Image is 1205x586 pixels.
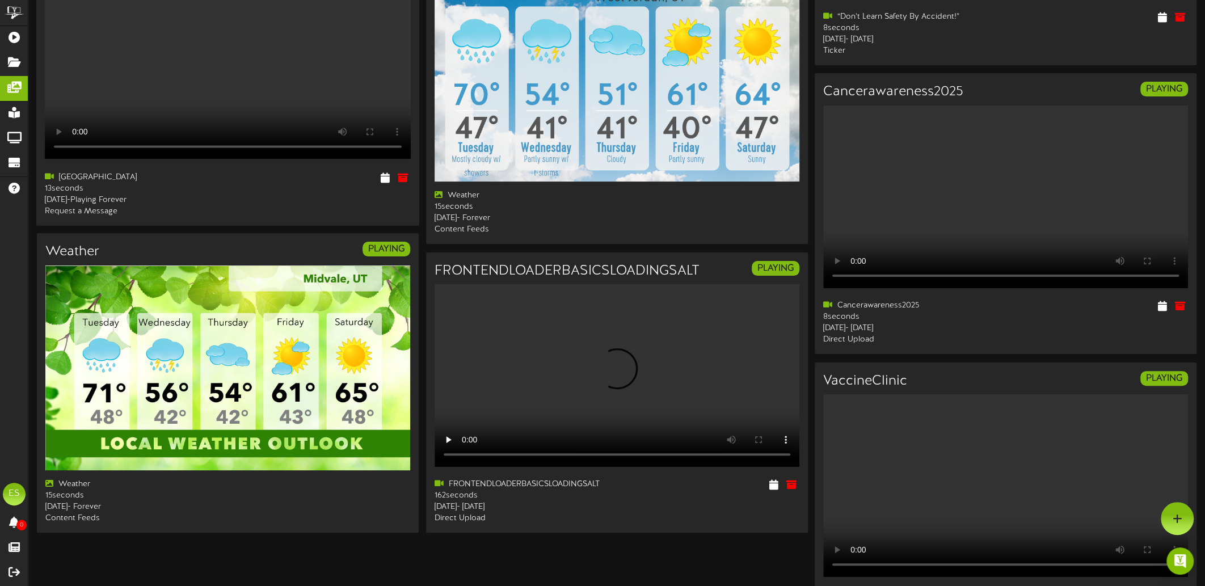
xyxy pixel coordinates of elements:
div: 8 seconds [823,23,997,34]
div: Content Feeds [435,224,609,235]
h3: Cancerawareness2025 [823,85,963,99]
video: Your browser does not support HTML5 video. [435,284,799,467]
div: [GEOGRAPHIC_DATA] [45,171,219,183]
div: [DATE] - Forever [45,501,220,513]
h3: FRONTENDLOADERBASICSLOADINGSALT [435,264,700,279]
div: ES [3,483,26,505]
div: 15 seconds [45,490,220,501]
div: Weather [45,479,220,490]
div: Cancerawareness2025 [823,300,997,311]
div: [DATE] - [DATE] [435,501,609,513]
div: FRONTENDLOADERBASICSLOADINGSALT [435,479,609,490]
div: Request a Message [45,206,219,217]
div: [DATE] - Forever [435,213,609,224]
img: 2f770914-ef79-4575-8360-bc3aa1e816bb.png [45,265,410,471]
span: 0 [16,520,27,530]
div: [DATE] - [DATE] [823,34,997,45]
div: “Don’t Learn Safety By Accident!” [823,11,997,23]
div: Direct Upload [435,513,609,524]
div: [DATE] - [DATE] [823,323,997,334]
div: 162 seconds [435,490,609,501]
div: Direct Upload [823,334,997,345]
strong: PLAYING [757,263,794,273]
div: 15 seconds [435,201,609,213]
div: Open Intercom Messenger [1166,547,1194,575]
strong: PLAYING [1146,373,1182,383]
strong: PLAYING [368,244,405,254]
div: [DATE] - Playing Forever [45,194,219,205]
div: Content Feeds [45,513,220,524]
h3: Weather [45,244,99,259]
h3: VaccineClinic [823,374,907,389]
video: Your browser does not support HTML5 video. [823,106,1188,288]
strong: PLAYING [1146,84,1182,94]
video: Your browser does not support HTML5 video. [823,394,1188,577]
div: Weather [435,190,609,201]
div: 13 seconds [45,183,219,194]
div: Ticker [823,45,997,57]
div: 8 seconds [823,311,997,323]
